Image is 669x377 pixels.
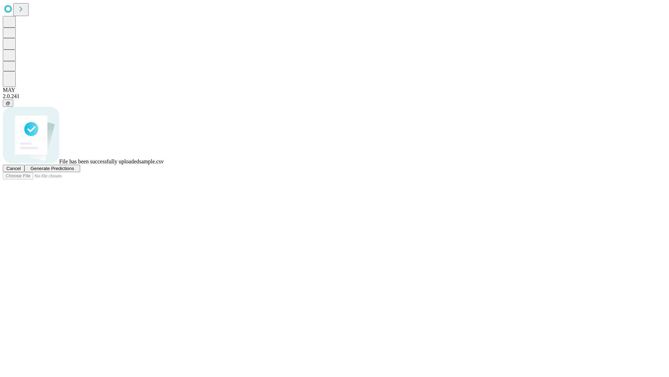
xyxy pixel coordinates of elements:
span: @ [6,101,10,106]
span: sample.csv [139,158,164,164]
div: 2.0.241 [3,93,666,99]
span: File has been successfully uploaded [59,158,139,164]
div: MAY [3,87,666,93]
span: Cancel [6,166,21,171]
button: Cancel [3,165,24,172]
button: Generate Predictions [24,165,80,172]
span: Generate Predictions [30,166,74,171]
button: @ [3,99,13,107]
